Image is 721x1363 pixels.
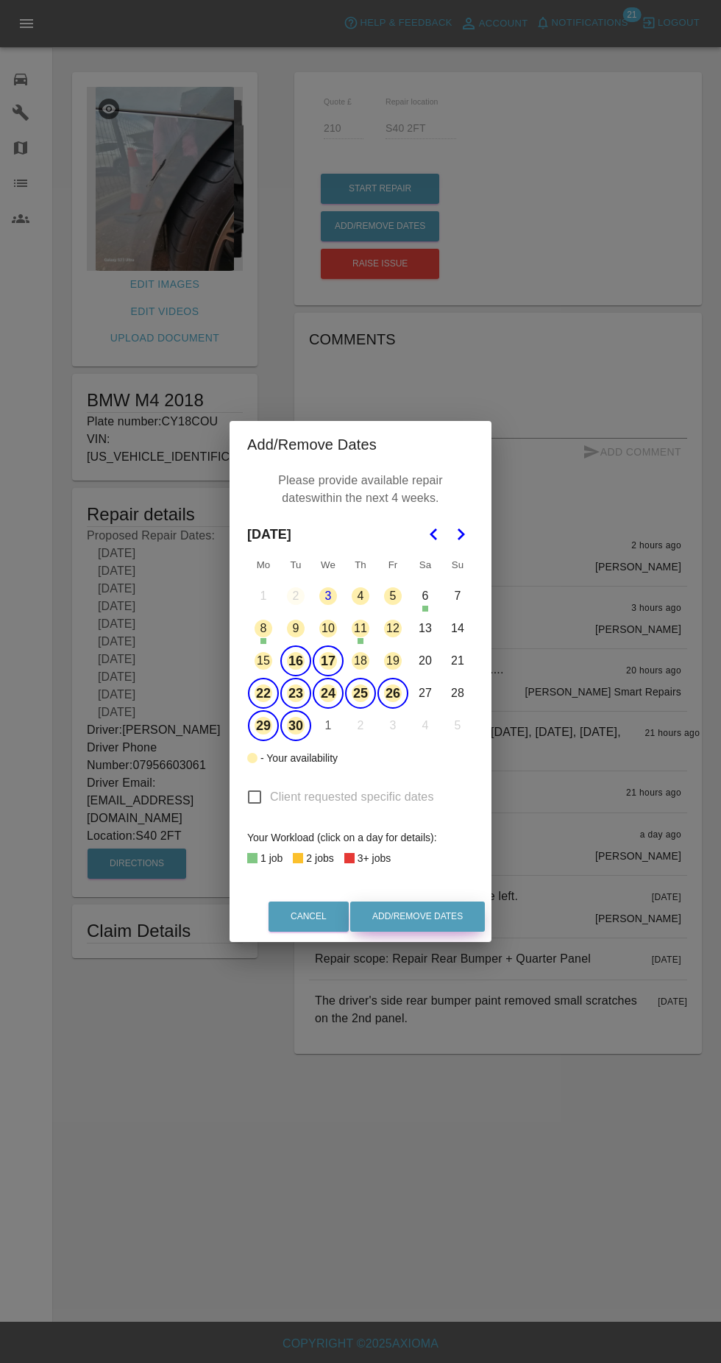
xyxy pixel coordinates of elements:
[247,550,280,580] th: Monday
[248,613,279,644] button: Monday, September 8th, 2025
[313,581,344,612] button: Today, Wednesday, September 3rd, 2025
[255,468,466,511] p: Please provide available repair dates within the next 4 weeks.
[260,749,338,767] div: - Your availability
[345,581,376,612] button: Thursday, September 4th, 2025
[247,550,474,742] table: September 2025
[345,710,376,741] button: Thursday, October 2nd, 2025
[421,521,447,548] button: Go to the Previous Month
[410,613,441,644] button: Saturday, September 13th, 2025
[377,550,409,580] th: Friday
[313,678,344,709] button: Wednesday, September 24th, 2025, selected
[442,581,473,612] button: Sunday, September 7th, 2025
[410,645,441,676] button: Saturday, September 20th, 2025
[280,581,311,612] button: Tuesday, September 2nd, 2025
[280,550,312,580] th: Tuesday
[248,710,279,741] button: Monday, September 29th, 2025, selected
[442,678,473,709] button: Sunday, September 28th, 2025
[280,613,311,644] button: Tuesday, September 9th, 2025
[409,550,441,580] th: Saturday
[230,421,491,468] h2: Add/Remove Dates
[247,518,291,550] span: [DATE]
[441,550,474,580] th: Sunday
[344,550,377,580] th: Thursday
[306,849,333,867] div: 2 jobs
[447,521,474,548] button: Go to the Next Month
[248,645,279,676] button: Monday, September 15th, 2025
[247,829,474,846] div: Your Workload (click on a day for details):
[377,710,408,741] button: Friday, October 3rd, 2025
[442,613,473,644] button: Sunday, September 14th, 2025
[280,645,311,676] button: Tuesday, September 16th, 2025, selected
[358,849,391,867] div: 3+ jobs
[410,678,441,709] button: Saturday, September 27th, 2025
[345,678,376,709] button: Thursday, September 25th, 2025, selected
[260,849,283,867] div: 1 job
[313,710,344,741] button: Wednesday, October 1st, 2025
[313,645,344,676] button: Wednesday, September 17th, 2025, selected
[350,902,485,932] button: Add/Remove Dates
[248,678,279,709] button: Monday, September 22nd, 2025, selected
[280,710,311,741] button: Tuesday, September 30th, 2025, selected
[269,902,349,932] button: Cancel
[280,678,311,709] button: Tuesday, September 23rd, 2025, selected
[442,710,473,741] button: Sunday, October 5th, 2025
[248,581,279,612] button: Monday, September 1st, 2025
[377,613,408,644] button: Friday, September 12th, 2025
[377,645,408,676] button: Friday, September 19th, 2025
[410,710,441,741] button: Saturday, October 4th, 2025
[410,581,441,612] button: Saturday, September 6th, 2025
[345,613,376,644] button: Thursday, September 11th, 2025
[442,645,473,676] button: Sunday, September 21st, 2025
[312,550,344,580] th: Wednesday
[345,645,376,676] button: Thursday, September 18th, 2025
[377,581,408,612] button: Friday, September 5th, 2025
[377,678,408,709] button: Friday, September 26th, 2025, selected
[313,613,344,644] button: Wednesday, September 10th, 2025
[270,788,434,806] span: Client requested specific dates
